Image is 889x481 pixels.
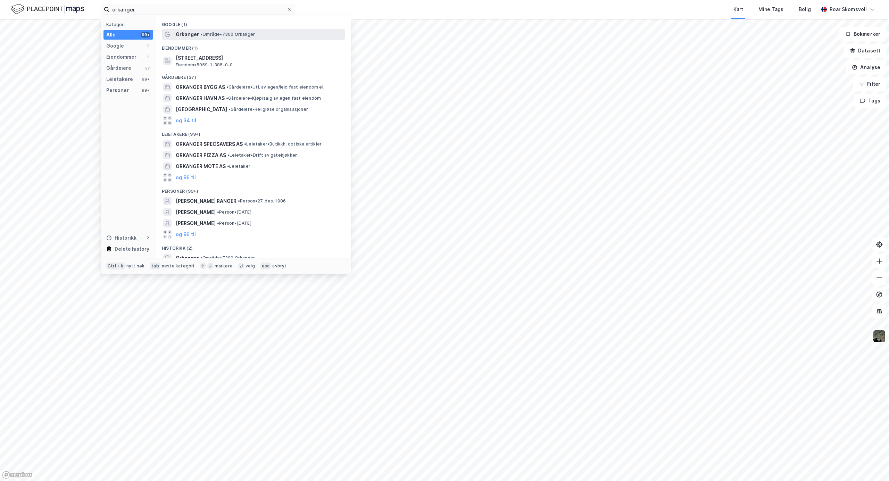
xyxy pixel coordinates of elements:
[176,94,225,102] span: ORKANGER HAVN AS
[176,54,342,62] span: [STREET_ADDRESS]
[162,263,194,269] div: neste kategori
[246,263,255,269] div: velg
[217,221,251,226] span: Person • [DATE]
[846,60,886,74] button: Analyse
[156,16,351,29] div: Google (1)
[176,30,199,39] span: Orkanger
[156,126,351,139] div: Leietakere (99+)
[141,32,150,38] div: 99+
[217,209,251,215] span: Person • [DATE]
[176,83,225,91] span: ORKANGER BYGG AS
[733,5,743,14] div: Kart
[227,164,250,169] span: Leietaker
[156,69,351,82] div: Gårdeiere (37)
[11,3,84,15] img: logo.f888ab2527a4732fd821a326f86c7f29.svg
[176,173,196,182] button: og 96 til
[227,164,229,169] span: •
[854,94,886,108] button: Tags
[106,64,131,72] div: Gårdeiere
[106,263,125,269] div: Ctrl + k
[200,32,255,37] span: Område • 7300 Orkanger
[176,230,196,239] button: og 96 til
[176,219,216,227] span: [PERSON_NAME]
[227,152,230,158] span: •
[145,54,150,60] div: 1
[176,254,199,262] span: Orkanger
[217,221,219,226] span: •
[141,88,150,93] div: 99+
[156,40,351,52] div: Eiendommer (1)
[229,107,308,112] span: Gårdeiere • Religiøse organisasjoner
[226,96,321,101] span: Gårdeiere • Kjøp/salg av egen fast eiendom
[758,5,783,14] div: Mine Tags
[176,105,227,114] span: [GEOGRAPHIC_DATA]
[844,44,886,58] button: Datasett
[244,141,246,147] span: •
[260,263,271,269] div: esc
[244,141,322,147] span: Leietaker • Butikkh. optiske artikler
[217,209,219,215] span: •
[106,42,124,50] div: Google
[145,235,150,241] div: 2
[176,208,216,216] span: [PERSON_NAME]
[2,471,33,479] a: Mapbox homepage
[106,31,116,39] div: Alle
[238,198,240,204] span: •
[145,43,150,49] div: 1
[839,27,886,41] button: Bokmerker
[229,107,231,112] span: •
[176,116,196,125] button: og 34 til
[272,263,286,269] div: avbryt
[176,62,233,68] span: Eiendom • 5059-1-385-0-0
[200,255,202,260] span: •
[156,183,351,196] div: Personer (99+)
[176,162,226,171] span: ORKANGER MOTE AS
[830,5,867,14] div: Roar Skomsvoll
[141,76,150,82] div: 99+
[226,84,324,90] span: Gårdeiere • Utl. av egen/leid fast eiendom el.
[226,84,229,90] span: •
[176,197,236,205] span: [PERSON_NAME] RANGER
[215,263,233,269] div: markere
[106,75,133,83] div: Leietakere
[126,263,145,269] div: nytt søk
[227,152,298,158] span: Leietaker • Drift av gatekjøkken
[200,255,255,261] span: Område • 7300 Orkanger
[226,96,228,101] span: •
[176,140,243,148] span: ORKANGER SPECSAVERS AS
[106,234,136,242] div: Historikk
[853,77,886,91] button: Filter
[799,5,811,14] div: Bolig
[854,448,889,481] iframe: Chat Widget
[238,198,286,204] span: Person • 27. des. 1986
[873,330,886,343] img: 9k=
[176,151,226,159] span: ORKANGER PIZZA AS
[106,22,153,27] div: Kategori
[115,245,149,253] div: Delete history
[106,86,129,94] div: Personer
[156,240,351,252] div: Historikk (2)
[200,32,202,37] span: •
[106,53,136,61] div: Eiendommer
[145,65,150,71] div: 37
[150,263,160,269] div: tab
[109,4,286,15] input: Søk på adresse, matrikkel, gårdeiere, leietakere eller personer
